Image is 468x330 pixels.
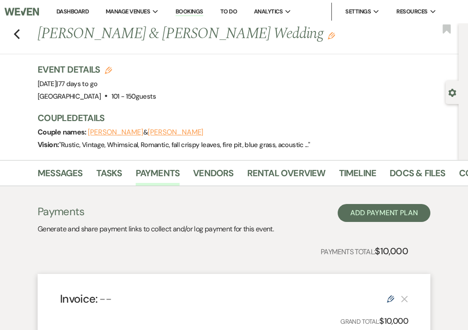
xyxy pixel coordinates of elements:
[38,223,274,235] p: Generate and share payment links to collect and/or log payment for this event.
[38,112,450,124] h3: Couple Details
[340,315,408,328] p: Grand Total:
[390,166,445,186] a: Docs & Files
[38,127,88,137] span: Couple names:
[176,8,203,16] a: Bookings
[220,8,237,15] a: To Do
[106,7,150,16] span: Manage Venues
[254,7,283,16] span: Analytics
[148,129,203,136] button: [PERSON_NAME]
[38,23,371,45] h1: [PERSON_NAME] & [PERSON_NAME] Wedding
[38,92,101,101] span: [GEOGRAPHIC_DATA]
[112,92,156,101] span: 101 - 150 guests
[401,295,408,303] button: This payment plan cannot be deleted because it contains links that have been paid through Weven’s...
[56,8,89,15] a: Dashboard
[4,2,39,21] img: Weven Logo
[58,79,98,88] span: 77 days to go
[60,291,112,307] h4: Invoice:
[38,140,59,149] span: Vision:
[321,244,408,258] p: Payments Total:
[375,245,408,257] strong: $10,000
[38,63,156,76] h3: Event Details
[247,166,326,186] a: Rental Overview
[99,291,112,306] span: --
[38,204,274,219] h3: Payments
[136,166,180,186] a: Payments
[345,7,371,16] span: Settings
[96,166,122,186] a: Tasks
[38,79,97,88] span: [DATE]
[193,166,233,186] a: Vendors
[56,79,97,88] span: |
[448,88,456,96] button: Open lead details
[379,316,408,326] strong: $10,000
[88,128,203,137] span: &
[396,7,427,16] span: Resources
[339,166,377,186] a: Timeline
[59,140,310,149] span: " Rustic, Vintage, Whimsical, Romantic, fall crispy leaves, fire pit, blue grass, acoustic ... "
[38,166,83,186] a: Messages
[338,204,430,222] button: Add Payment Plan
[88,129,143,136] button: [PERSON_NAME]
[328,31,335,39] button: Edit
